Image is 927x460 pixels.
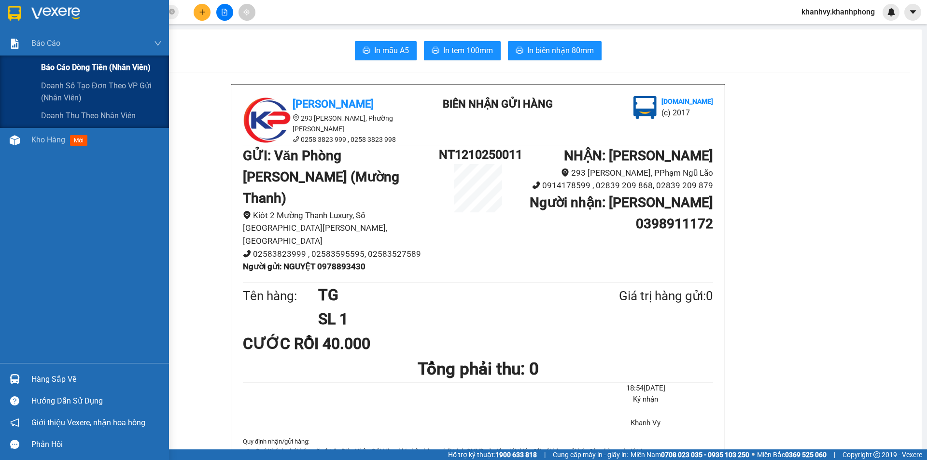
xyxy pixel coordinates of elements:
[904,4,921,21] button: caret-down
[448,449,537,460] span: Hỗ trợ kỹ thuật:
[532,181,540,189] span: phone
[31,437,162,452] div: Phản hồi
[909,8,917,16] span: caret-down
[424,41,501,60] button: printerIn tem 100mm
[578,394,713,405] li: Ký nhận
[293,114,299,121] span: environment
[169,9,175,14] span: close-circle
[631,449,749,460] span: Miền Nam
[432,46,439,56] span: printer
[527,44,594,56] span: In biên nhận 80mm
[243,248,439,261] li: 02583823999 , 02583595595, 02583527589
[243,96,291,144] img: logo.jpg
[243,134,417,145] li: 0258 3823 999 , 0258 3823 998
[572,286,713,306] div: Giá trị hàng gửi: 0
[31,394,162,408] div: Hướng dẫn sử dụng
[10,418,19,427] span: notification
[834,449,835,460] span: |
[517,179,713,192] li: 0914178599 , 02839 209 868, 02839 209 879
[243,211,251,219] span: environment
[10,396,19,405] span: question-circle
[41,80,162,104] span: Doanh số tạo đơn theo VP gửi (nhân viên)
[293,98,374,110] b: [PERSON_NAME]
[661,107,713,119] li: (c) 2017
[752,453,755,457] span: ⚪️
[553,449,628,460] span: Cung cấp máy in - giấy in:
[10,135,20,145] img: warehouse-icon
[221,9,228,15] span: file-add
[216,4,233,21] button: file-add
[661,98,713,105] b: [DOMAIN_NAME]
[516,46,523,56] span: printer
[243,9,250,15] span: aim
[508,41,602,60] button: printerIn biên nhận 80mm
[243,250,251,258] span: phone
[578,418,713,429] li: Khanh Vy
[8,6,21,21] img: logo-vxr
[318,283,572,307] h1: TG
[439,145,517,164] h1: NT1210250011
[12,62,55,108] b: [PERSON_NAME]
[81,46,133,58] li: (c) 2017
[169,8,175,17] span: close-circle
[154,40,162,47] span: down
[31,135,65,144] span: Kho hàng
[105,12,128,35] img: logo.jpg
[530,195,713,232] b: Người nhận : [PERSON_NAME] 0398911172
[239,4,255,21] button: aim
[41,61,151,73] span: Báo cáo dòng tiền (nhân viên)
[318,307,572,331] h1: SL 1
[293,136,299,142] span: phone
[31,372,162,387] div: Hàng sắp về
[243,262,365,271] b: Người gửi : NGUYỆT 0978893430
[544,449,546,460] span: |
[443,98,553,110] b: BIÊN NHẬN GỬI HÀNG
[194,4,211,21] button: plus
[10,39,20,49] img: solution-icon
[561,168,569,177] span: environment
[62,14,93,76] b: BIÊN NHẬN GỬI HÀNG
[495,451,537,459] strong: 1900 633 818
[873,451,880,458] span: copyright
[243,332,398,356] div: CƯỚC RỒI 40.000
[443,44,493,56] span: In tem 100mm
[243,286,318,306] div: Tên hàng:
[578,383,713,394] li: 18:54[DATE]
[70,135,87,146] span: mới
[10,374,20,384] img: warehouse-icon
[243,148,399,206] b: GỬI : Văn Phòng [PERSON_NAME] (Mường Thanh)
[12,12,60,60] img: logo.jpg
[887,8,896,16] img: icon-new-feature
[10,440,19,449] span: message
[254,447,643,455] i: Quý Khách phải báo mã số trên Biên Nhận Gửi Hàng khi nhận hàng, phải trình CMND và giấy giới thiệ...
[517,167,713,180] li: 293 [PERSON_NAME], PPhạm Ngũ Lão
[81,37,133,44] b: [DOMAIN_NAME]
[41,110,136,122] span: Doanh thu theo nhân viên
[785,451,827,459] strong: 0369 525 060
[757,449,827,460] span: Miền Bắc
[243,113,417,134] li: 293 [PERSON_NAME], Phường [PERSON_NAME]
[243,209,439,248] li: Kiôt 2 Mường Thanh Luxury, Số [GEOGRAPHIC_DATA][PERSON_NAME], [GEOGRAPHIC_DATA]
[633,96,657,119] img: logo.jpg
[243,356,713,382] h1: Tổng phải thu: 0
[363,46,370,56] span: printer
[31,417,145,429] span: Giới thiệu Vexere, nhận hoa hồng
[794,6,883,18] span: khanhvy.khanhphong
[564,148,713,164] b: NHẬN : [PERSON_NAME]
[374,44,409,56] span: In mẫu A5
[661,451,749,459] strong: 0708 023 035 - 0935 103 250
[31,37,60,49] span: Báo cáo
[199,9,206,15] span: plus
[355,41,417,60] button: printerIn mẫu A5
